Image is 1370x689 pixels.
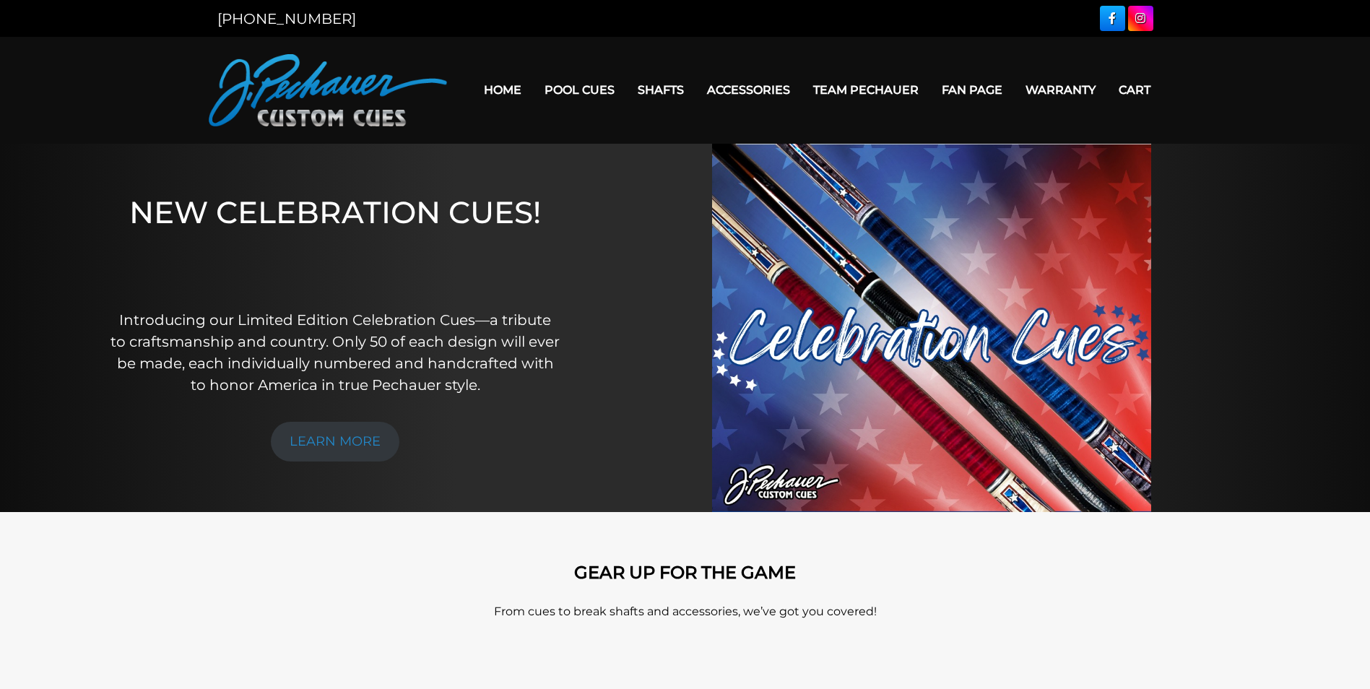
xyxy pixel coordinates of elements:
[217,10,356,27] a: [PHONE_NUMBER]
[110,194,560,289] h1: NEW CELEBRATION CUES!
[802,71,930,108] a: Team Pechauer
[1107,71,1162,108] a: Cart
[274,603,1097,620] p: From cues to break shafts and accessories, we’ve got you covered!
[110,309,560,396] p: Introducing our Limited Edition Celebration Cues—a tribute to craftsmanship and country. Only 50 ...
[472,71,533,108] a: Home
[695,71,802,108] a: Accessories
[574,562,796,583] strong: GEAR UP FOR THE GAME
[626,71,695,108] a: Shafts
[930,71,1014,108] a: Fan Page
[1014,71,1107,108] a: Warranty
[533,71,626,108] a: Pool Cues
[271,422,399,461] a: LEARN MORE
[209,54,447,126] img: Pechauer Custom Cues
